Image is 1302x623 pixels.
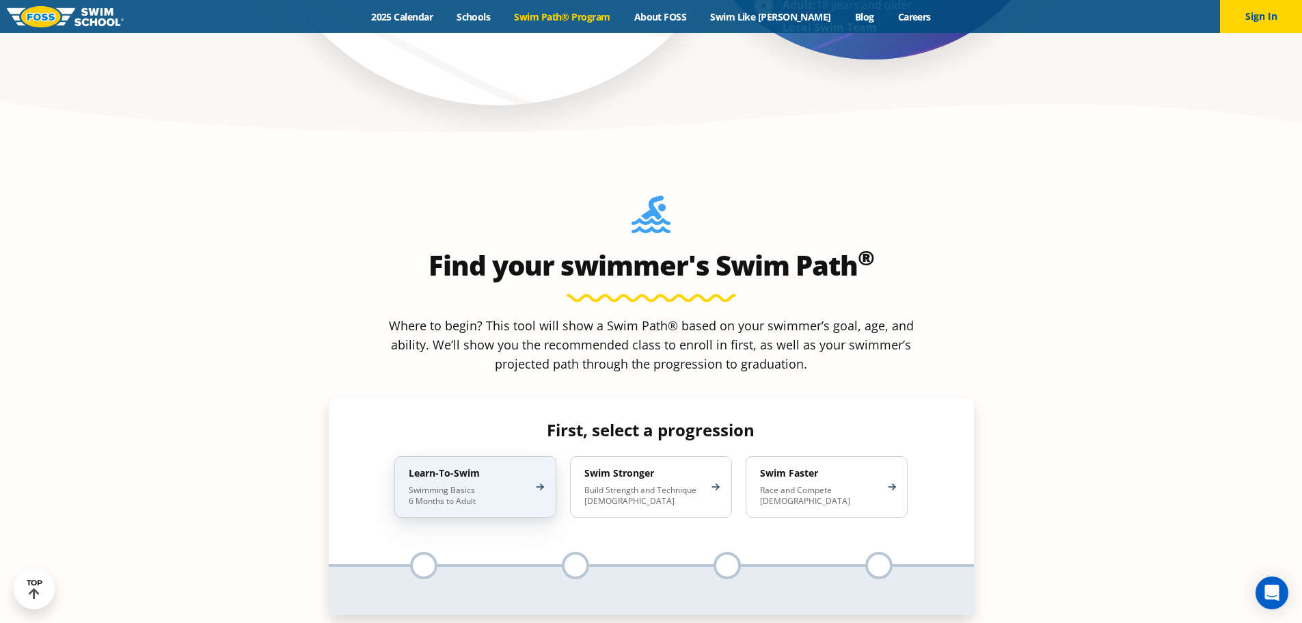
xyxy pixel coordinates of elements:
div: TOP [27,579,42,600]
sup: ® [858,243,874,271]
h2: Find your swimmer's Swim Path [329,249,974,282]
h4: Swim Stronger [584,467,704,479]
a: About FOSS [622,10,699,23]
a: Swim Path® Program [502,10,622,23]
p: Where to begin? This tool will show a Swim Path® based on your swimmer’s goal, age, and ability. ... [383,316,919,373]
p: Build Strength and Technique [DEMOGRAPHIC_DATA] [584,485,704,507]
a: 2025 Calendar [360,10,445,23]
div: Open Intercom Messenger [1256,576,1288,609]
a: Careers [886,10,942,23]
img: Foss-Location-Swimming-Pool-Person.svg [632,196,670,242]
h4: First, select a progression [383,421,919,440]
a: Schools [445,10,502,23]
strong: Local Swim Team [783,20,877,35]
h4: Swim Faster [760,467,880,479]
a: Swim Like [PERSON_NAME] [699,10,843,23]
p: Swimming Basics 6 Months to Adult [409,485,528,507]
p: Race and Compete [DEMOGRAPHIC_DATA] [760,485,880,507]
img: FOSS Swim School Logo [7,6,124,27]
h4: Learn-To-Swim [409,467,528,479]
a: Blog [843,10,886,23]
